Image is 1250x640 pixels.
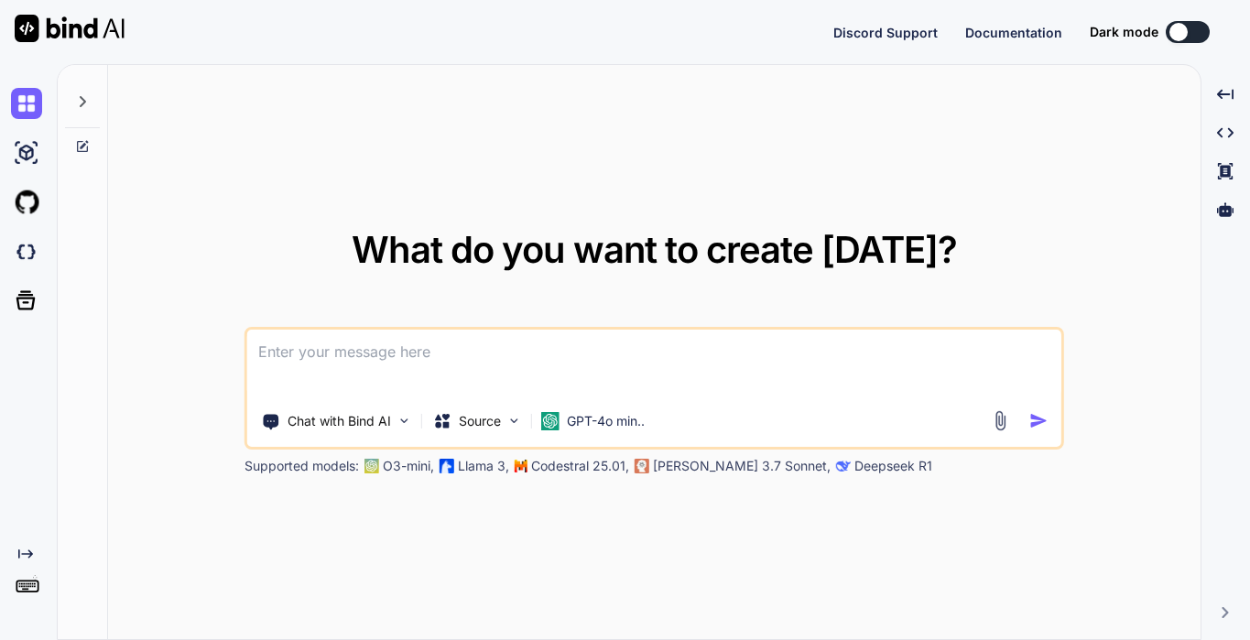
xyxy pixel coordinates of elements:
img: githubLight [11,187,42,218]
img: Llama2 [440,459,454,473]
p: GPT-4o min.. [567,412,645,430]
img: Bind AI [15,15,125,42]
img: attachment [989,410,1010,431]
img: icon [1028,411,1048,430]
button: Documentation [965,23,1062,42]
img: chat [11,88,42,119]
p: Codestral 25.01, [531,457,629,475]
span: Documentation [965,25,1062,40]
span: What do you want to create [DATE]? [352,227,957,272]
img: GPT-4 [364,459,379,473]
img: Mistral-AI [515,460,527,472]
p: O3-mini, [383,457,434,475]
button: Discord Support [833,23,938,42]
img: Pick Models [506,413,522,428]
span: Discord Support [833,25,938,40]
img: GPT-4o mini [541,412,560,430]
img: darkCloudIdeIcon [11,236,42,267]
span: Dark mode [1090,23,1158,41]
p: Chat with Bind AI [288,412,391,430]
img: claude [836,459,851,473]
img: ai-studio [11,137,42,168]
p: Supported models: [245,457,359,475]
img: Pick Tools [397,413,412,428]
p: Deepseek R1 [854,457,932,475]
p: Source [459,412,501,430]
img: claude [635,459,649,473]
p: Llama 3, [458,457,509,475]
p: [PERSON_NAME] 3.7 Sonnet, [653,457,831,475]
